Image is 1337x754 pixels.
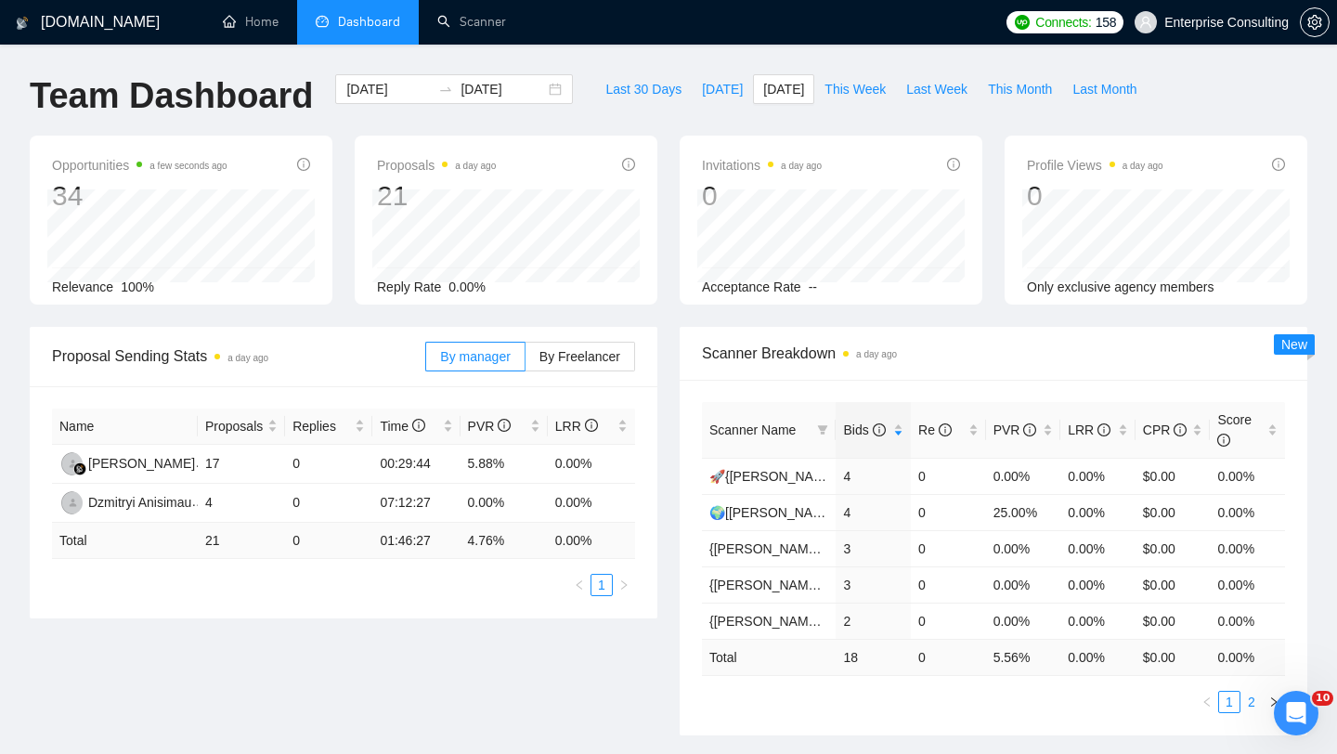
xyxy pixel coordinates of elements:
td: 0.00% [986,603,1061,639]
td: 25.00% [986,494,1061,530]
a: searchScanner [437,14,506,30]
td: 4 [836,458,911,494]
span: info-circle [1272,158,1285,171]
span: left [1201,696,1213,708]
span: LRR [1068,422,1110,437]
button: This Week [814,74,896,104]
li: 2 [1240,691,1263,713]
td: 0.00% [1060,603,1136,639]
td: 0.00 % [1060,639,1136,675]
td: 00:29:44 [372,445,460,484]
a: {[PERSON_NAME]} Full-stack devs WW - pain point [709,614,1011,629]
span: left [574,579,585,591]
img: upwork-logo.png [1015,15,1030,30]
span: Acceptance Rate [702,279,801,294]
span: Proposal Sending Stats [52,344,425,368]
li: Next Page [1263,691,1285,713]
img: logo [16,8,29,38]
span: Bids [843,422,885,437]
span: Profile Views [1027,154,1163,176]
td: 0 [285,445,372,484]
td: 0.00 % [1210,639,1285,675]
span: Reply Rate [377,279,441,294]
td: 01:46:27 [372,523,460,559]
time: a day ago [1123,161,1163,171]
td: 0 [911,494,986,530]
h1: Team Dashboard [30,74,313,118]
span: New [1281,337,1307,352]
span: info-circle [1217,434,1230,447]
span: info-circle [622,158,635,171]
td: 0.00% [986,530,1061,566]
div: Dzmitryi Anisimau [88,492,191,513]
span: Proposals [377,154,496,176]
button: left [1196,691,1218,713]
span: setting [1301,15,1329,30]
td: 0.00% [1060,566,1136,603]
td: 0.00% [548,445,635,484]
td: Total [52,523,198,559]
span: By manager [440,349,510,364]
span: info-circle [947,158,960,171]
button: Last Week [896,74,978,104]
span: 158 [1096,12,1116,32]
span: PVR [468,419,512,434]
td: 0 [911,603,986,639]
div: [PERSON_NAME] [88,453,195,474]
span: info-circle [1023,423,1036,436]
li: 1 [1218,691,1240,713]
span: LRR [555,419,598,434]
a: DDzmitryi Anisimau [59,494,191,509]
td: 4 [198,484,285,523]
td: 0 [911,458,986,494]
button: right [1263,691,1285,713]
span: -- [809,279,817,294]
td: $0.00 [1136,603,1211,639]
th: Proposals [198,409,285,445]
span: info-circle [498,419,511,432]
td: 0 [911,566,986,603]
input: End date [461,79,545,99]
li: 1 [591,574,613,596]
button: left [568,574,591,596]
button: setting [1300,7,1330,37]
span: Only exclusive agency members [1027,279,1214,294]
button: right [613,574,635,596]
td: 5.56 % [986,639,1061,675]
span: Last Month [1072,79,1136,99]
div: 34 [52,178,227,214]
td: 5.88% [461,445,548,484]
img: D [61,491,84,514]
span: info-circle [1174,423,1187,436]
button: [DATE] [753,74,814,104]
td: 0.00% [1210,530,1285,566]
span: Time [380,419,424,434]
img: RH [61,452,84,475]
span: to [438,82,453,97]
td: 21 [198,523,285,559]
a: 🚀{[PERSON_NAME]} Python | Django | AI / [709,469,966,484]
th: Replies [285,409,372,445]
span: Scanner Name [709,422,796,437]
td: 0.00% [986,458,1061,494]
td: 0.00% [1210,566,1285,603]
span: By Freelancer [539,349,620,364]
td: $ 0.00 [1136,639,1211,675]
span: right [618,579,630,591]
td: 0.00 % [548,523,635,559]
td: Total [702,639,836,675]
a: homeHome [223,14,279,30]
td: 4.76 % [461,523,548,559]
td: $0.00 [1136,566,1211,603]
button: This Month [978,74,1062,104]
td: 17 [198,445,285,484]
li: Next Page [613,574,635,596]
li: Previous Page [568,574,591,596]
a: 1 [1219,692,1240,712]
td: 3 [836,530,911,566]
td: 3 [836,566,911,603]
th: Name [52,409,198,445]
span: Invitations [702,154,822,176]
span: [DATE] [702,79,743,99]
td: 0.00% [1060,530,1136,566]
